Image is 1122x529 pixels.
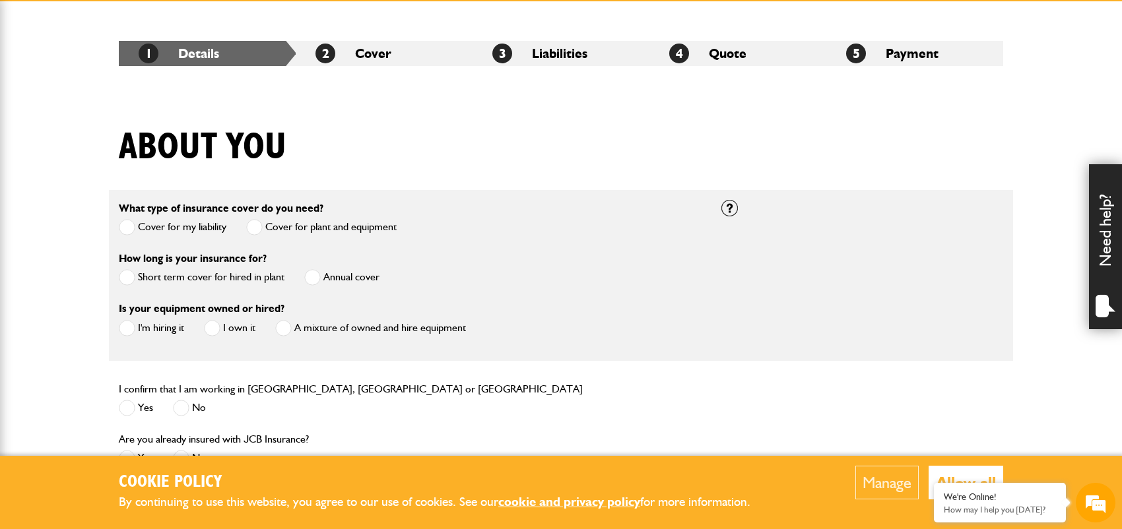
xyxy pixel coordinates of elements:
div: We're Online! [944,491,1056,503]
label: Annual cover [304,269,379,286]
span: 3 [492,44,512,63]
span: 2 [315,44,335,63]
label: I confirm that I am working in [GEOGRAPHIC_DATA], [GEOGRAPHIC_DATA] or [GEOGRAPHIC_DATA] [119,384,583,394]
label: Short term cover for hired in plant [119,269,284,286]
h1: About you [119,125,286,170]
label: Cover for my liability [119,219,226,235]
li: Details [119,41,296,66]
label: Are you already insured with JCB Insurance? [119,434,309,445]
li: Cover [296,41,473,66]
li: Quote [649,41,826,66]
li: Payment [826,41,1003,66]
label: Yes [119,400,153,416]
label: No [173,400,206,416]
span: 4 [669,44,689,63]
a: cookie and privacy policy [498,494,640,509]
label: Cover for plant and equipment [246,219,397,235]
span: 1 [139,44,158,63]
p: How may I help you today? [944,505,1056,514]
label: Is your equipment owned or hired? [119,303,284,314]
label: What type of insurance cover do you need? [119,203,323,214]
label: I'm hiring it [119,320,184,336]
button: Allow all [929,466,1003,499]
label: A mixture of owned and hire equipment [275,320,466,336]
label: No [173,450,206,466]
label: Yes [119,450,153,466]
label: I own it [204,320,255,336]
span: 5 [846,44,866,63]
button: Manage [855,466,919,499]
h2: Cookie Policy [119,472,772,493]
div: Need help? [1089,164,1122,329]
li: Liabilities [473,41,649,66]
label: How long is your insurance for? [119,253,267,264]
p: By continuing to use this website, you agree to our use of cookies. See our for more information. [119,492,772,513]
